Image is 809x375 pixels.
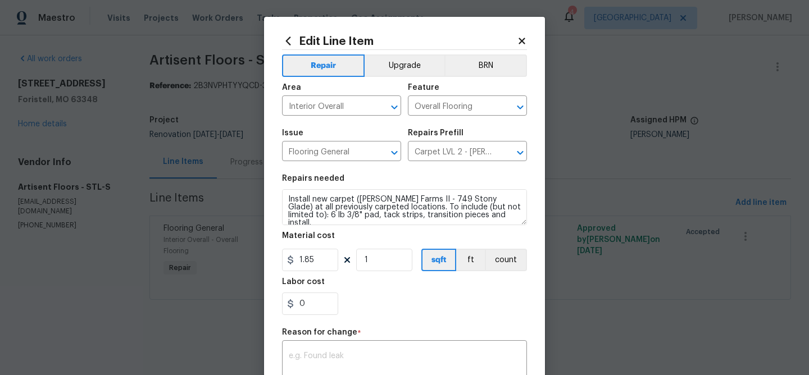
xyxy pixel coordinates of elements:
[282,175,344,182] h5: Repairs needed
[444,54,527,77] button: BRN
[365,54,445,77] button: Upgrade
[282,84,301,92] h5: Area
[408,84,439,92] h5: Feature
[512,145,528,161] button: Open
[408,129,463,137] h5: Repairs Prefill
[282,35,517,47] h2: Edit Line Item
[282,278,325,286] h5: Labor cost
[387,145,402,161] button: Open
[282,54,365,77] button: Repair
[282,189,527,225] textarea: Install new carpet ([PERSON_NAME] Farms II - 749 Stony Glade) at all previously carpeted location...
[421,249,456,271] button: sqft
[485,249,527,271] button: count
[387,99,402,115] button: Open
[282,328,357,336] h5: Reason for change
[282,129,303,137] h5: Issue
[282,232,335,240] h5: Material cost
[456,249,485,271] button: ft
[512,99,528,115] button: Open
